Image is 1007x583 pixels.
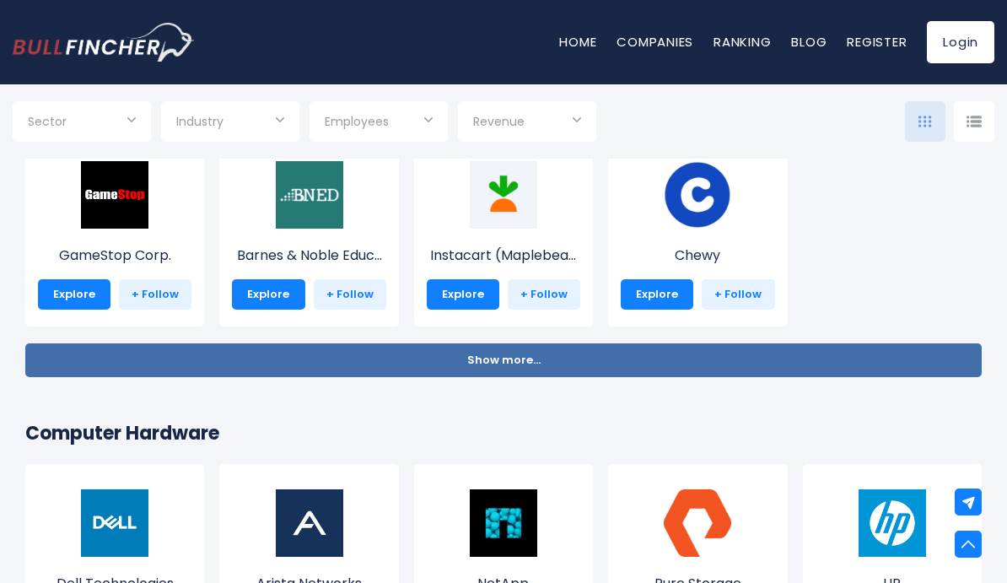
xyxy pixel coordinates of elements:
[232,194,385,266] a: Barnes & Noble Educ...
[427,246,580,266] p: Instacart (Maplebear)
[325,114,389,129] span: Employees
[559,33,596,51] a: Home
[427,194,580,266] a: Instacart (Maplebea...
[473,108,581,138] input: Selection
[664,161,731,229] img: CHWY.jpeg
[38,194,191,266] a: GameStop Corp.
[967,116,982,127] img: icon-comp-list-view.svg
[38,279,110,310] a: Explore
[927,21,994,63] a: Login
[473,114,525,129] span: Revenue
[119,279,191,310] a: + Follow
[28,108,136,138] input: Selection
[859,489,926,557] img: HPQ.png
[467,354,541,367] span: Show more...
[791,33,827,51] a: Blog
[314,279,386,310] a: + Follow
[25,343,982,377] button: Show more...
[714,33,771,51] a: Ranking
[918,116,932,127] img: icon-comp-grid.svg
[276,489,343,557] img: ANET.png
[325,108,433,138] input: Selection
[13,23,194,62] a: Go to homepage
[621,246,774,266] p: Chewy
[81,161,148,229] img: GME.png
[508,279,580,310] a: + Follow
[81,489,148,557] img: DELL.png
[617,33,693,51] a: Companies
[25,419,982,447] h2: Computer Hardware
[28,114,67,129] span: Sector
[176,108,284,138] input: Selection
[276,161,343,229] img: BNED.png
[176,114,223,129] span: Industry
[664,489,731,557] img: PSTG.png
[470,161,537,229] img: CART.png
[232,246,385,266] p: Barnes & Noble Education
[621,194,774,266] a: Chewy
[13,23,195,62] img: Bullfincher logo
[232,279,304,310] a: Explore
[702,279,774,310] a: + Follow
[621,279,693,310] a: Explore
[38,246,191,266] p: GameStop Corp.
[427,279,499,310] a: Explore
[470,489,537,557] img: NTAP.jpeg
[847,33,907,51] a: Register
